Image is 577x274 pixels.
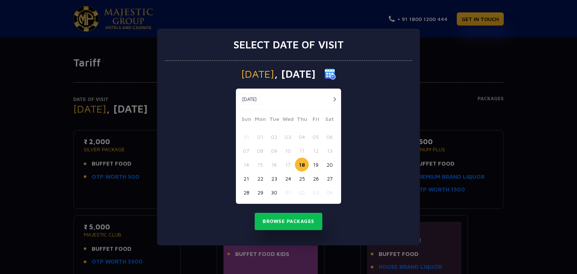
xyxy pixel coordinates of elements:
[309,115,323,125] span: Fri
[309,185,323,199] button: 03
[239,144,253,158] button: 07
[267,115,281,125] span: Tue
[281,158,295,172] button: 17
[281,144,295,158] button: 10
[267,185,281,199] button: 30
[295,158,309,172] button: 18
[309,144,323,158] button: 12
[233,38,344,51] h3: Select date of visit
[295,185,309,199] button: 02
[239,130,253,144] button: 31
[295,172,309,185] button: 25
[309,158,323,172] button: 19
[323,172,337,185] button: 27
[267,172,281,185] button: 23
[267,158,281,172] button: 16
[323,185,337,199] button: 04
[295,144,309,158] button: 11
[239,158,253,172] button: 14
[255,213,322,230] button: Browse Packages
[325,68,336,80] img: calender icon
[239,185,253,199] button: 28
[281,172,295,185] button: 24
[253,185,267,199] button: 29
[239,115,253,125] span: Sun
[295,130,309,144] button: 04
[253,158,267,172] button: 15
[267,130,281,144] button: 02
[253,172,267,185] button: 22
[238,94,261,105] button: [DATE]
[323,158,337,172] button: 20
[323,115,337,125] span: Sat
[267,144,281,158] button: 09
[309,130,323,144] button: 05
[274,69,316,79] span: , [DATE]
[253,115,267,125] span: Mon
[309,172,323,185] button: 26
[281,185,295,199] button: 01
[295,115,309,125] span: Thu
[253,130,267,144] button: 01
[241,69,274,79] span: [DATE]
[239,172,253,185] button: 21
[281,115,295,125] span: Wed
[253,144,267,158] button: 08
[281,130,295,144] button: 03
[323,144,337,158] button: 13
[323,130,337,144] button: 06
